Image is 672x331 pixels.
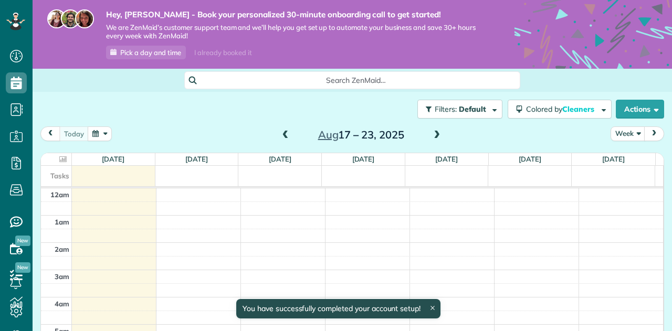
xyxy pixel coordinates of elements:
[50,190,69,199] span: 12am
[644,126,664,141] button: next
[459,104,487,114] span: Default
[611,126,645,141] button: Week
[15,236,30,246] span: New
[55,300,69,308] span: 4am
[47,9,66,28] img: maria-72a9807cf96188c08ef61303f053569d2e2a8a1cde33d635c8a3ac13582a053d.jpg
[296,129,427,141] h2: 17 – 23, 2025
[185,155,208,163] a: [DATE]
[61,9,80,28] img: jorge-587dff0eeaa6aab1f244e6dc62b8924c3b6ad411094392a53c71c6c4a576187d.jpg
[106,23,483,41] span: We are ZenMaid’s customer support team and we’ll help you get set up to automate your business an...
[616,100,664,119] button: Actions
[602,155,625,163] a: [DATE]
[562,104,596,114] span: Cleaners
[75,9,94,28] img: michelle-19f622bdf1676172e81f8f8fba1fb50e276960ebfe0243fe18214015130c80e4.jpg
[435,104,457,114] span: Filters:
[55,245,69,253] span: 2am
[526,104,598,114] span: Colored by
[519,155,541,163] a: [DATE]
[236,299,440,318] div: You have successfully completed your account setup!
[188,46,258,59] div: I already booked it
[106,46,186,59] a: Pick a day and time
[15,262,30,273] span: New
[50,172,69,180] span: Tasks
[40,126,60,141] button: prev
[318,128,339,141] span: Aug
[59,126,89,141] button: today
[417,100,502,119] button: Filters: Default
[120,48,181,57] span: Pick a day and time
[55,218,69,226] span: 1am
[102,155,124,163] a: [DATE]
[269,155,291,163] a: [DATE]
[106,9,483,20] strong: Hey, [PERSON_NAME] - Book your personalized 30-minute onboarding call to get started!
[435,155,458,163] a: [DATE]
[352,155,375,163] a: [DATE]
[412,100,502,119] a: Filters: Default
[55,272,69,281] span: 3am
[508,100,612,119] button: Colored byCleaners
